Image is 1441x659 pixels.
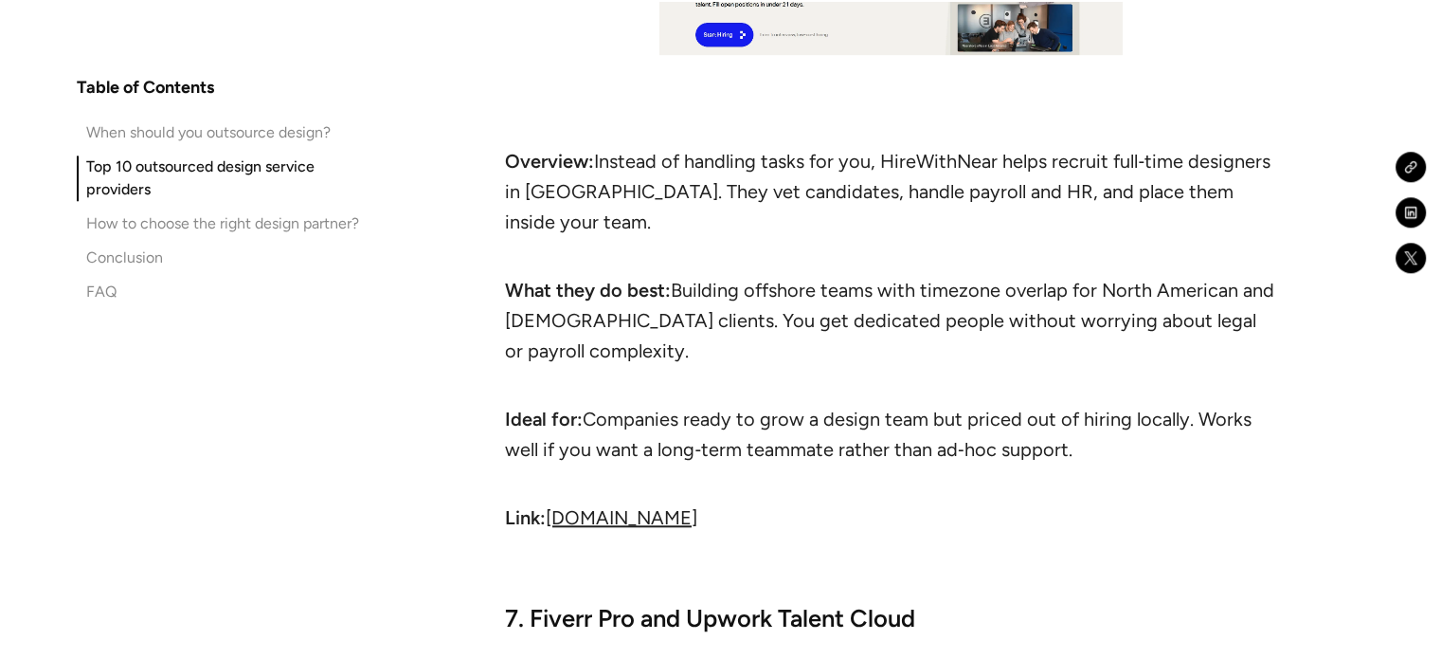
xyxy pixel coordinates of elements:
[77,156,376,201] a: Top 10 outsourced design service providers
[86,212,359,235] div: How to choose the right design partner?
[505,604,915,632] strong: 7. Fiverr Pro and Upwork Talent Cloud
[505,506,546,529] strong: Link:
[77,247,376,269] a: Conclusion
[77,121,376,144] a: When should you outsource design?
[546,506,697,529] a: [DOMAIN_NAME]
[505,408,583,430] strong: Ideal for:
[77,281,376,303] a: FAQ
[86,121,331,144] div: When should you outsource design?
[86,247,163,269] div: Conclusion
[505,275,1276,396] li: Building offshore teams with timezone overlap for North American and [DEMOGRAPHIC_DATA] clients. ...
[77,212,376,235] a: How to choose the right design partner?
[505,404,1276,495] li: Companies ready to grow a design team but priced out of hiring locally. Works well if you want a ...
[505,146,1276,267] li: Instead of handling tasks for you, HireWithNear helps recruit full‑time designers in [GEOGRAPHIC_...
[77,76,214,99] h4: Table of Contents
[86,156,376,201] div: Top 10 outsourced design service providers
[505,279,671,302] strong: What they do best:
[86,281,117,303] div: FAQ
[505,150,594,173] strong: Overview:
